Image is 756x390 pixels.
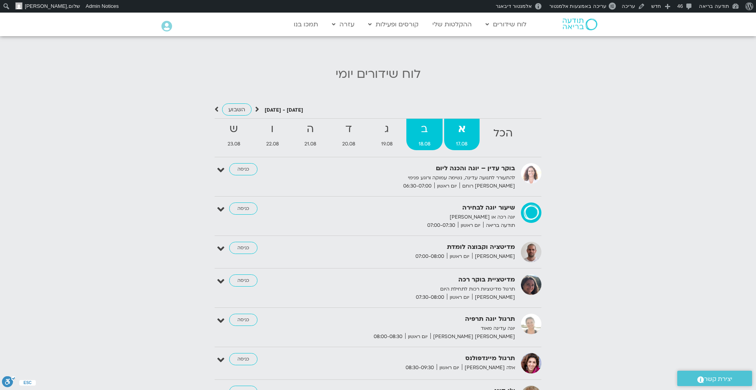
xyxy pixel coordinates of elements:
[369,120,405,138] strong: ג
[406,119,443,150] a: ב18.08
[458,221,483,230] span: יום ראשון
[229,314,258,326] a: כניסה
[4,67,752,81] h2: לוח שידורים יומי
[430,333,515,341] span: [PERSON_NAME] [PERSON_NAME]
[215,119,252,150] a: ש23.08
[369,140,405,148] span: 19.08
[322,285,515,293] p: תרגול מדיטציות רכות לתחילת היום
[447,252,472,261] span: יום ראשון
[229,202,258,215] a: כניסה
[434,182,460,190] span: יום ראשון
[228,106,245,113] span: השבוע
[229,242,258,254] a: כניסה
[322,242,515,252] strong: מדיטציה וקבוצה לומדת
[369,119,405,150] a: ג19.08
[290,17,322,32] a: תמכו בנו
[25,3,67,9] span: [PERSON_NAME]
[330,120,367,138] strong: ד
[483,221,515,230] span: תודעה בריאה
[413,252,447,261] span: 07:00-08:00
[462,364,515,372] span: אלה [PERSON_NAME]
[322,174,515,182] p: להתעורר לתנועה עדינה, נשימה עמוקה ורוגע פנימי
[322,213,515,221] p: יוגה רכה או [PERSON_NAME]
[677,371,752,386] a: יצירת קשר
[704,374,732,384] span: יצירת קשר
[322,163,515,174] strong: בוקר עדין – יוגה והכנה ליום
[413,293,447,302] span: 07:30-08:00
[460,182,515,190] span: [PERSON_NAME] רוחם
[322,324,515,333] p: יוגה עדינה מאוד
[254,120,291,138] strong: ו
[428,17,476,32] a: ההקלטות שלי
[254,119,291,150] a: ו22.08
[222,103,252,116] a: השבוע
[371,333,405,341] span: 08:00-08:30
[265,106,303,114] p: [DATE] - [DATE]
[328,17,358,32] a: עזרה
[400,182,434,190] span: 06:30-07:00
[444,140,480,148] span: 17.08
[215,140,252,148] span: 23.08
[364,17,422,32] a: קורסים ופעילות
[229,353,258,366] a: כניסה
[424,221,458,230] span: 07:00-07:30
[229,274,258,287] a: כניסה
[229,163,258,176] a: כניסה
[215,120,252,138] strong: ש
[330,140,367,148] span: 20.08
[405,333,430,341] span: יום ראשון
[322,314,515,324] strong: תרגול יוגה תרפיה
[322,274,515,285] strong: מדיטציית בוקר רכה
[322,353,515,364] strong: תרגול מיינדפולנס
[322,202,515,213] strong: שיעור יוגה לבחירה
[254,140,291,148] span: 22.08
[437,364,462,372] span: יום ראשון
[481,125,525,142] strong: הכל
[406,120,443,138] strong: ב
[330,119,367,150] a: ד20.08
[293,120,329,138] strong: ה
[403,364,437,372] span: 08:30-09:30
[447,293,472,302] span: יום ראשון
[482,17,530,32] a: לוח שידורים
[293,119,329,150] a: ה21.08
[472,293,515,302] span: [PERSON_NAME]
[549,3,606,9] span: עריכה באמצעות אלמנטור
[444,120,480,138] strong: א
[406,140,443,148] span: 18.08
[563,18,597,30] img: תודעה בריאה
[293,140,329,148] span: 21.08
[481,119,525,150] a: הכל
[444,119,480,150] a: א17.08
[472,252,515,261] span: [PERSON_NAME]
